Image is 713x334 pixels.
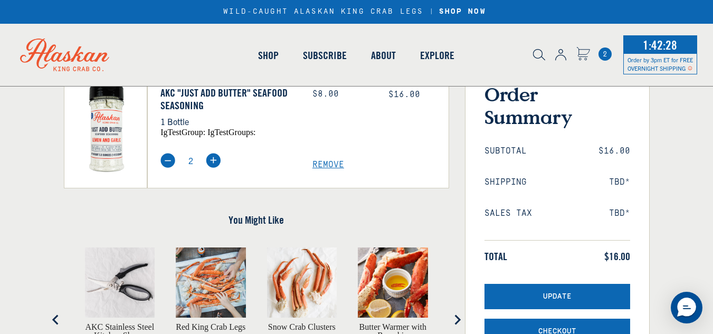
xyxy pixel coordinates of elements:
[628,56,693,72] span: Order by 3pm ET for FREE OVERNIGHT SHIPPING
[268,323,336,331] a: View Snow Crab Clusters
[435,7,490,16] a: SHOP NOW
[5,24,124,86] img: Alaskan King Crab Co. logo
[446,309,468,330] button: Next slide
[45,309,66,330] button: Go to last slide
[160,114,297,128] p: 1 Bottle
[176,323,245,331] a: View Red King Crab Legs
[388,90,420,99] span: $16.00
[267,247,337,318] img: Snow Crab Clusters
[246,25,291,85] a: Shop
[671,292,702,323] div: Messenger Dummy Widget
[359,25,408,85] a: About
[484,83,630,128] h3: Order Summary
[358,247,428,318] img: View Butter Warmer with Ramekin
[484,208,532,218] span: Sales Tax
[176,247,246,318] img: Red King Crab Legs
[640,34,680,55] span: 1:42:28
[484,146,527,156] span: Subtotal
[598,146,630,156] span: $16.00
[312,160,449,170] a: Remove
[688,64,692,72] span: Shipping Notice Icon
[291,25,359,85] a: Subscribe
[206,153,221,168] img: plus
[576,47,590,62] a: Cart
[484,250,507,263] span: Total
[64,69,147,188] img: AKC "Just Add Butter" Seafood Seasoning - 1 Bottle
[160,128,205,137] span: igTestGroup:
[598,47,612,61] span: 2
[160,87,297,112] a: AKC "Just Add Butter" Seafood Seasoning
[160,153,175,168] img: minus
[555,49,566,61] img: account
[598,47,612,61] a: Cart
[484,284,630,310] button: Update
[439,7,486,16] strong: SHOP NOW
[223,7,489,16] div: WILD-CAUGHT ALASKAN KING CRAB LEGS |
[533,49,545,61] img: search
[85,247,155,318] img: AKC Stainless Steel Kitchen Shears
[64,214,449,226] h4: You Might Like
[207,128,255,137] span: igTestGroups:
[484,177,527,187] span: Shipping
[408,25,467,85] a: Explore
[604,250,630,263] span: $16.00
[312,89,373,99] div: $8.00
[543,292,572,301] span: Update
